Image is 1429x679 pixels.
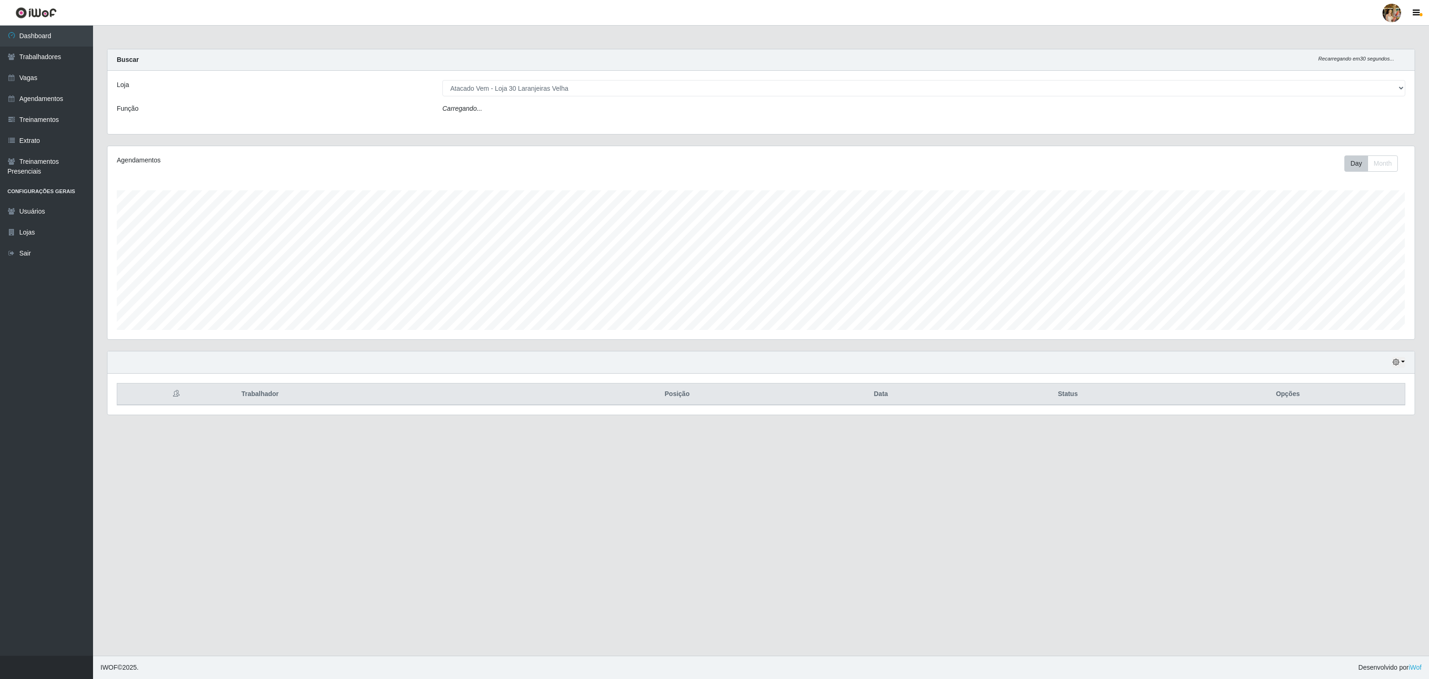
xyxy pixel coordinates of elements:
[557,383,797,405] th: Posição
[1358,663,1422,672] span: Desenvolvido por
[1344,155,1398,172] div: First group
[1171,383,1405,405] th: Opções
[117,56,139,63] strong: Buscar
[965,383,1171,405] th: Status
[117,155,646,165] div: Agendamentos
[117,104,139,114] label: Função
[442,105,482,112] i: Carregando...
[797,383,965,405] th: Data
[1344,155,1405,172] div: Toolbar with button groups
[100,663,139,672] span: © 2025 .
[100,664,118,671] span: IWOF
[1344,155,1368,172] button: Day
[15,7,57,19] img: CoreUI Logo
[1409,664,1422,671] a: iWof
[1318,56,1394,61] i: Recarregando em 30 segundos...
[236,383,557,405] th: Trabalhador
[117,80,129,90] label: Loja
[1368,155,1398,172] button: Month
